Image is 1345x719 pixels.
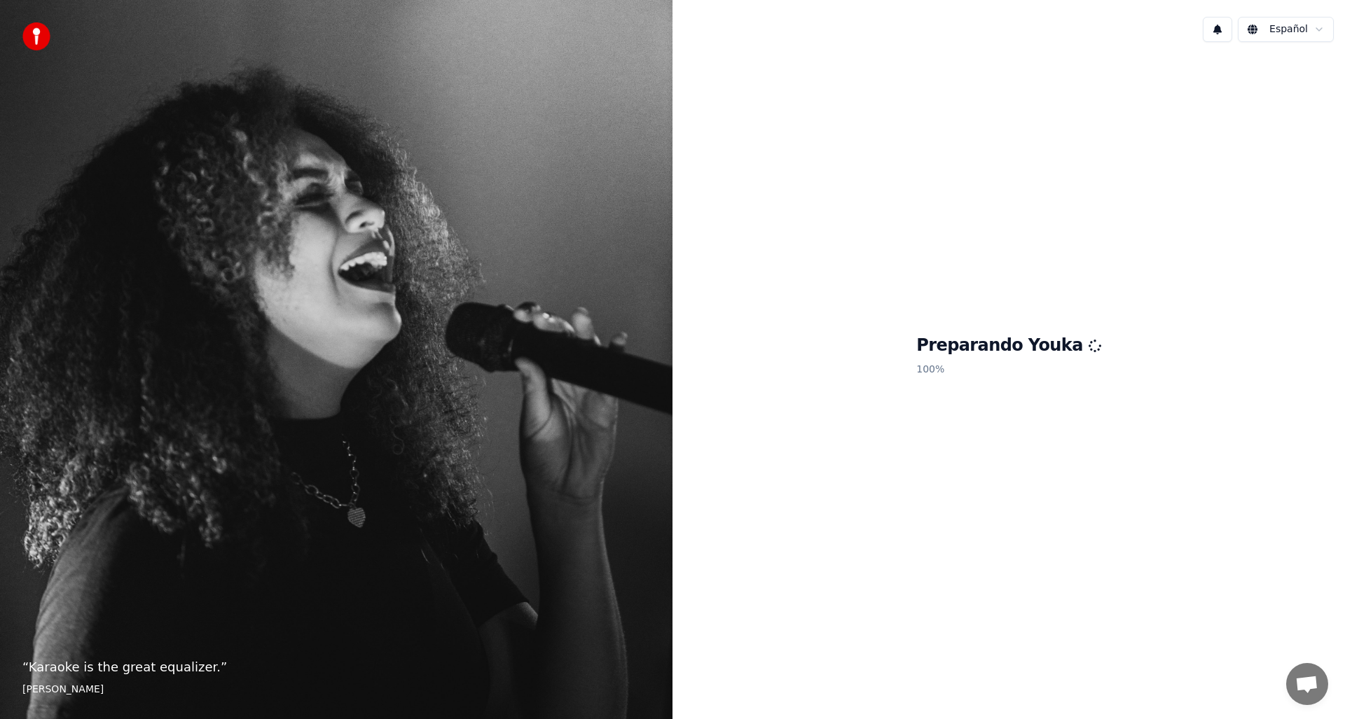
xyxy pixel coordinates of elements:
[916,335,1101,357] h1: Preparando Youka
[22,22,50,50] img: youka
[1286,663,1328,705] a: Chat abierto
[22,683,650,697] footer: [PERSON_NAME]
[22,657,650,677] p: “ Karaoke is the great equalizer. ”
[916,357,1101,382] p: 100 %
